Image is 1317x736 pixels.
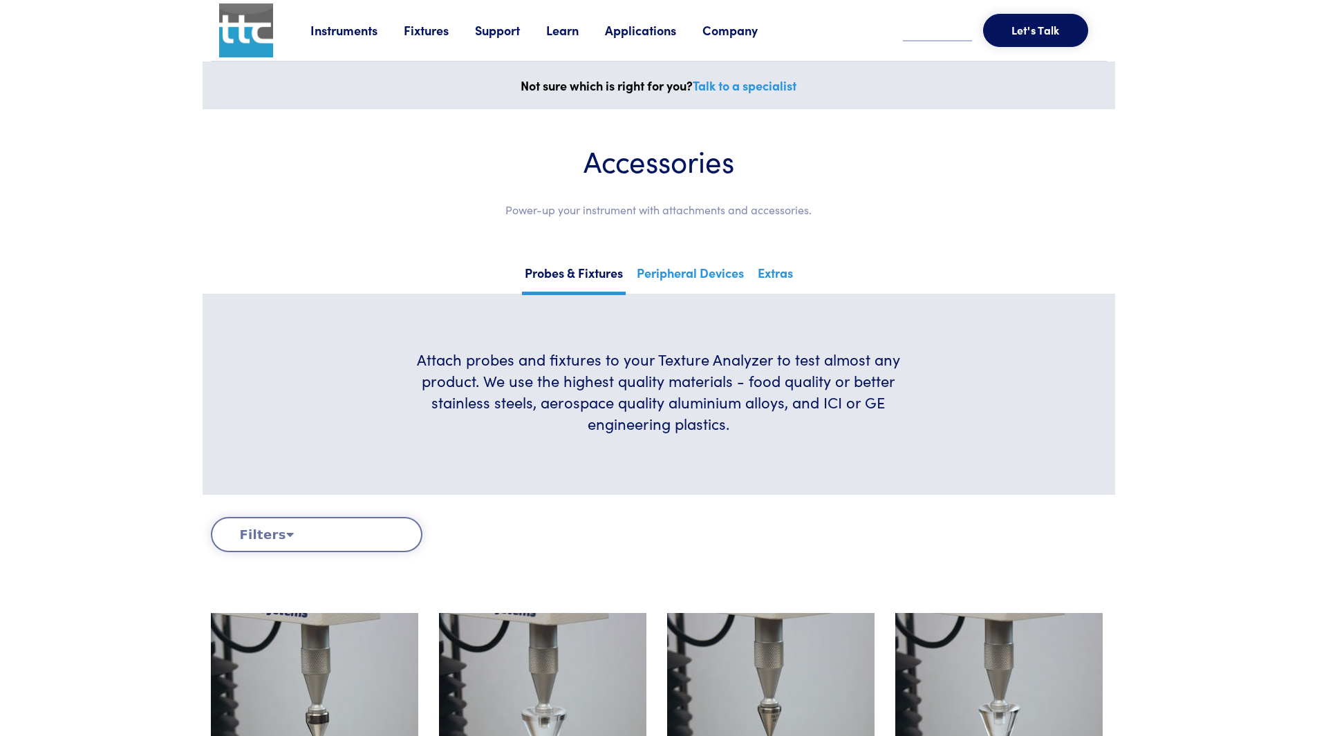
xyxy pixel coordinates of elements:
button: Let's Talk [983,14,1088,47]
h6: Attach probes and fixtures to your Texture Analyzer to test almost any product. We use the highes... [400,349,917,434]
a: Fixtures [404,21,475,39]
p: Not sure which is right for you? [211,75,1107,96]
a: Support [475,21,546,39]
a: Extras [755,261,796,292]
a: Instruments [310,21,404,39]
p: Power-up your instrument with attachments and accessories. [244,201,1074,219]
a: Applications [605,21,702,39]
h1: Accessories [244,142,1074,179]
a: Peripheral Devices [634,261,747,292]
a: Probes & Fixtures [522,261,626,295]
a: Learn [546,21,605,39]
button: Filters [211,517,422,552]
img: ttc_logo_1x1_v1.0.png [219,3,273,57]
a: Talk to a specialist [693,77,796,94]
a: Company [702,21,784,39]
